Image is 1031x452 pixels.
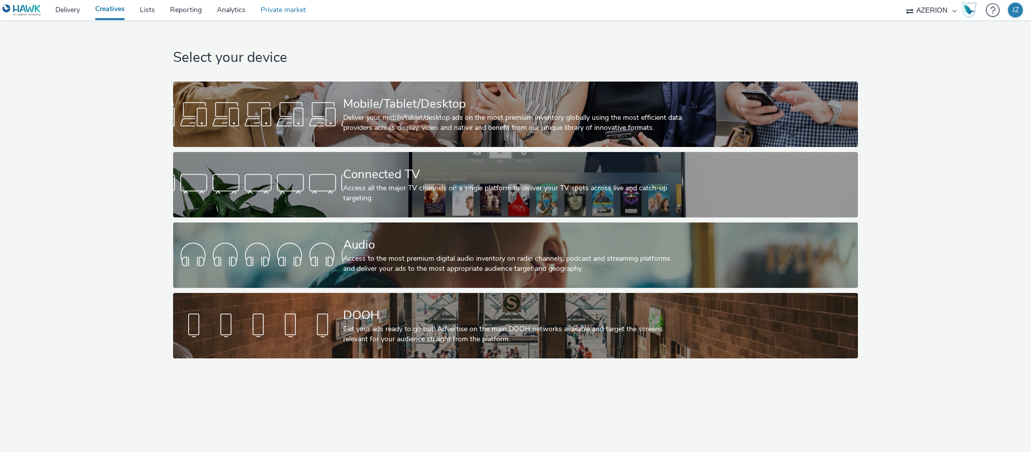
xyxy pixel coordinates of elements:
[173,222,858,288] a: AudioAccess to the most premium digital audio inventory on radio channels, podcast and streaming ...
[1012,3,1019,18] div: JZ
[173,152,858,217] a: Connected TVAccess all the major TV channels on a single platform to deliver your TV spots across...
[343,307,684,324] div: DOOH
[3,4,41,17] img: undefined Logo
[343,95,684,113] div: Mobile/Tablet/Desktop
[343,183,684,204] div: Access all the major TV channels on a single platform to deliver your TV spots across live and ca...
[173,82,858,147] a: Mobile/Tablet/DesktopDeliver your mobile/tablet/desktop ads on the most premium inventory globall...
[173,293,858,358] a: DOOHGet your ads ready to go out! Advertise on the main DOOH networks available and target the sc...
[962,2,977,18] img: Hawk Academy
[343,236,684,254] div: Audio
[343,254,684,274] div: Access to the most premium digital audio inventory on radio channels, podcast and streaming platf...
[343,113,684,133] div: Deliver your mobile/tablet/desktop ads on the most premium inventory globally using the most effi...
[962,2,981,18] a: Hawk Academy
[343,324,684,345] div: Get your ads ready to go out! Advertise on the main DOOH networks available and target the screen...
[173,48,858,67] h1: Select your device
[343,166,684,183] div: Connected TV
